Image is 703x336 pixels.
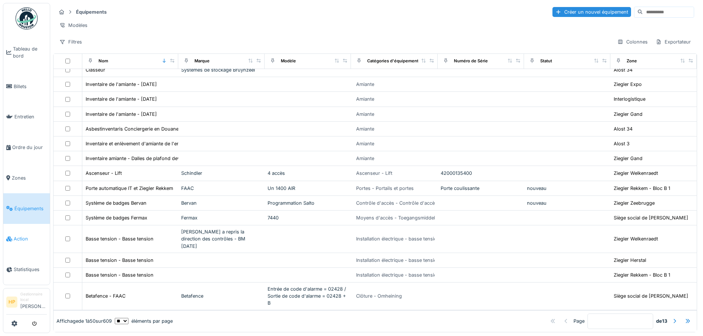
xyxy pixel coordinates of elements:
[356,272,440,278] font: Installation électrique - basse tension
[356,82,374,87] font: Amiante
[3,193,50,224] a: Équipements
[356,141,374,146] font: Amiante
[14,266,47,273] span: Statistiques
[268,186,295,191] font: Un 1400 AIR
[6,291,47,315] a: HP Gestionnaire local[PERSON_NAME]
[367,58,418,64] div: Catégories d'équipement
[614,186,670,191] font: Ziegler Rekkem - Bloc B 1
[181,186,194,191] font: FAAC
[86,111,157,117] font: Inventaire de l'amiante - [DATE]
[356,293,402,299] font: Clôture - Omheining
[614,170,658,176] font: Ziegler Welkenraedt
[3,224,50,254] a: Action
[20,291,47,313] li: [PERSON_NAME]
[614,141,630,146] font: Alost 3
[614,67,633,73] font: Alost 34
[356,214,441,221] div: Moyens d'accès - Toegangsmiddelen
[181,229,245,249] font: [PERSON_NAME] a repris la direction des contrôles - BM [DATE]
[3,34,50,71] a: Tableau de bord
[656,318,662,324] font: de
[56,318,78,324] font: Affichage
[614,257,646,263] font: Ziegler Herstal
[614,200,655,206] font: Ziegler Zeebrugge
[614,37,651,47] div: Colonnes
[356,156,374,161] font: Amiante
[86,293,125,299] font: Betafence - FAAC
[86,215,147,221] font: Système de badges Fermax
[76,9,107,15] font: Équipements
[87,318,90,324] font: à
[614,82,642,87] font: Ziegler Expo
[90,318,96,324] font: 50
[96,318,103,324] font: sur
[20,291,47,303] div: Gestionnaire local
[181,200,197,206] font: Bervan
[181,293,203,299] font: Betafence
[12,175,26,181] font: Zones
[86,82,157,87] font: Inventaire de l'amiante - [DATE]
[281,58,296,64] div: Modèle
[86,257,154,263] font: Basse tension - Basse tension
[614,156,642,161] font: Ziegler Gand
[86,170,122,177] div: Ascenseur - Lift
[12,145,43,150] font: Ordre du jour
[356,200,437,206] font: Contrôle d'accès - Contrôle d'accès
[356,186,414,191] font: Portes - Portails et portes
[614,111,642,117] font: Ziegler Gand
[8,299,15,305] font: HP
[665,39,691,45] font: Exportateur
[3,71,50,102] a: Billets
[131,318,173,324] font: éléments par page
[268,215,279,221] font: 7440
[181,170,202,176] font: Schindler
[614,293,688,299] font: Siège social de [PERSON_NAME]
[614,272,670,278] font: Ziegler Rekkem - Bloc B 1
[441,170,472,176] font: 42000135400
[14,205,47,212] span: Équipements
[86,186,173,191] font: Porte automatique IT et Ziegler Rekkem
[614,96,645,102] font: Interlogistique
[627,58,637,63] font: Zone
[268,200,314,206] font: Programmation Salto
[78,318,87,324] font: de 1
[614,126,633,132] font: Alost 34
[86,125,200,132] div: Asbestinventaris Conciergerie en Douane - [DATE]
[86,236,154,242] font: Basse tension - Basse tension
[194,58,210,64] div: Marque
[86,141,227,146] font: Inventaire et enlèvement d'amiante de l'entrepôt - 16 avril 2002
[614,236,658,242] font: Ziegler Welkenraedt
[181,215,197,221] font: Fermax
[86,156,231,161] font: Inventaire amiante - Dalles de plafond devant l'entrepôt - [DATE]
[86,67,105,73] font: Classeur
[573,318,585,324] font: Page
[181,67,255,73] font: Systèmes de stockage Bruynzeel
[103,318,112,324] font: 609
[540,58,552,64] div: Statut
[56,37,85,47] div: Filtres
[527,200,547,206] font: nouveau
[3,102,50,132] a: Entretien
[15,7,38,30] img: Badge_color-CXgf-gQk.svg
[3,163,50,193] a: Zones
[454,58,488,64] div: Numéro de Série
[356,257,440,263] font: Installation électrique - basse tension
[356,126,374,132] font: Amiante
[356,96,374,102] font: Amiante
[441,186,479,191] font: Porte coulissante
[527,186,547,191] font: nouveau
[552,7,631,17] div: Créer un nouvel équipement
[86,96,157,102] font: Inventaire de l'amiante - [DATE]
[268,170,348,177] div: 4 accès
[268,286,346,306] font: Entrée de code d'alarme = 02428 / Sortie de code d'alarme = 02428 + B
[86,272,154,278] font: Basse tension - Basse tension
[56,20,91,31] div: Modèles
[14,84,27,89] font: Billets
[13,46,37,59] font: Tableau de bord
[356,236,440,242] font: Installation électrique - basse tension
[614,215,688,221] font: Siège social de [PERSON_NAME]
[356,111,374,117] font: Amiante
[356,170,392,176] font: Ascenseur - Lift
[3,254,50,285] a: Statistiques
[3,132,50,163] a: Ordre du jour
[99,58,108,64] div: Nom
